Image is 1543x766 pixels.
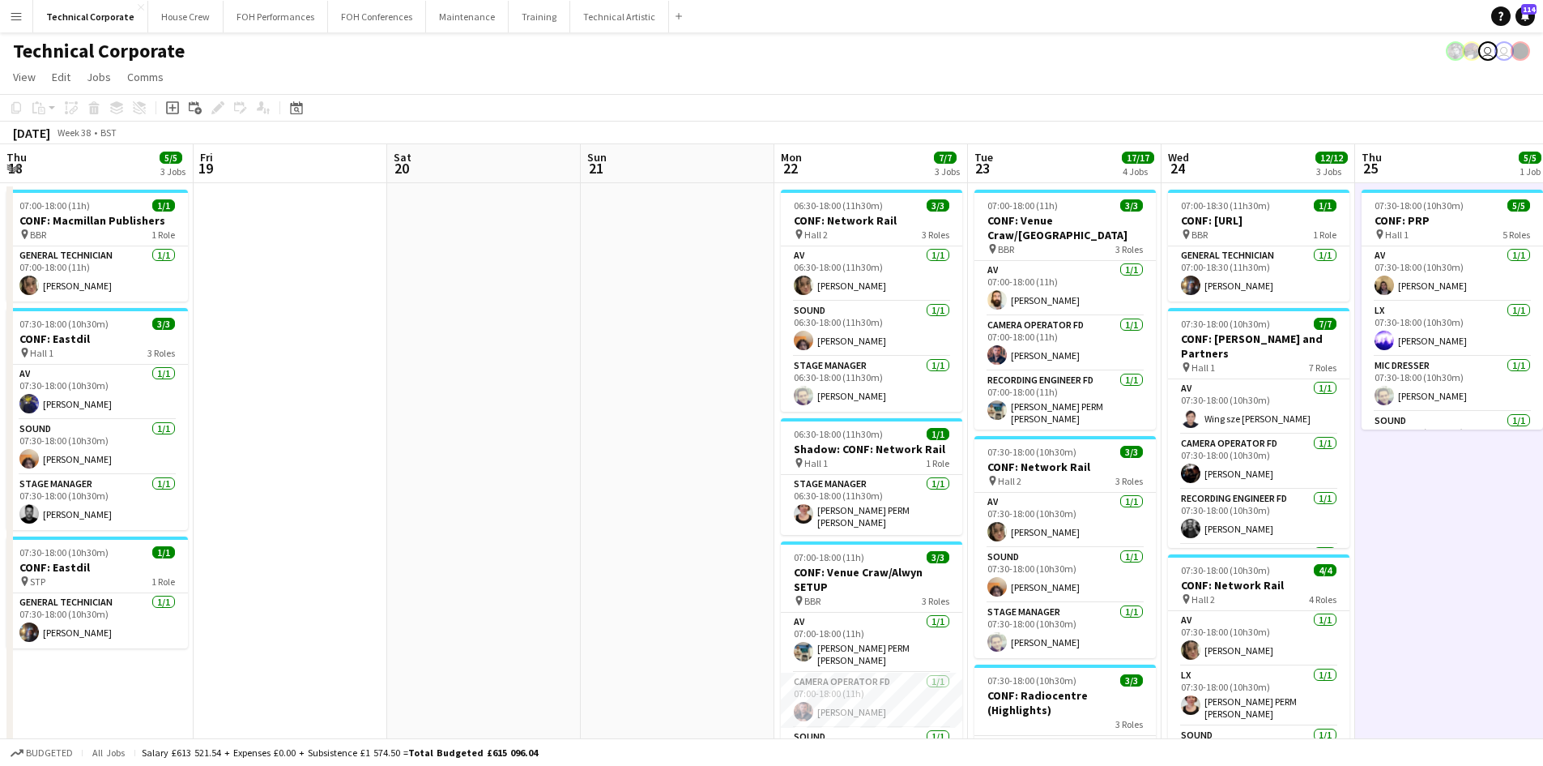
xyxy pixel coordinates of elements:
[974,190,1156,430] app-job-card: 07:00-18:00 (11h)3/3CONF: Venue Craw/[GEOGRAPHIC_DATA] BBR3 RolesAV1/107:00-18:00 (11h)[PERSON_NA...
[1168,578,1349,593] h3: CONF: Network Rail
[328,1,426,32] button: FOH Conferences
[1191,229,1208,241] span: BBR
[391,159,411,178] span: 20
[6,66,42,88] a: View
[8,744,75,762] button: Budgeted
[1120,446,1143,458] span: 3/3
[998,243,1014,255] span: BBR
[6,560,188,575] h3: CONF: Eastdil
[200,150,213,165] span: Fri
[19,199,90,212] span: 07:00-18:00 (11h)
[1168,213,1349,228] h3: CONF: [URL]
[1168,150,1189,165] span: Wed
[1166,159,1189,178] span: 24
[927,551,949,563] span: 3/3
[1314,564,1336,576] span: 4/4
[781,150,802,165] span: Mon
[80,66,117,88] a: Jobs
[151,229,175,241] span: 1 Role
[1309,593,1336,606] span: 4 Roles
[6,365,188,420] app-card-role: AV1/107:30-18:00 (10h30m)[PERSON_NAME]
[804,229,828,241] span: Hall 2
[198,159,213,178] span: 19
[224,1,328,32] button: FOH Performances
[160,152,182,164] span: 5/5
[152,318,175,330] span: 3/3
[974,261,1156,316] app-card-role: AV1/107:00-18:00 (11h)[PERSON_NAME]
[987,446,1076,458] span: 07:30-18:00 (10h30m)
[1314,318,1336,330] span: 7/7
[804,595,821,607] span: BBR
[6,537,188,648] app-job-card: 07:30-18:00 (10h30m)1/1CONF: Eastdil STP1 RoleGeneral Technician1/107:30-18:00 (10h30m)[PERSON_NAME]
[26,747,73,759] span: Budgeted
[1519,152,1541,164] span: 5/5
[152,199,175,212] span: 1/1
[974,213,1156,242] h3: CONF: Venue Craw/[GEOGRAPHIC_DATA]
[6,308,188,530] app-job-card: 07:30-18:00 (10h30m)3/3CONF: Eastdil Hall 13 RolesAV1/107:30-18:00 (10h30m)[PERSON_NAME]Sound1/10...
[147,347,175,359] span: 3 Roles
[570,1,669,32] button: Technical Artistic
[1309,362,1336,374] span: 7 Roles
[1362,357,1543,412] app-card-role: Mic Dresser1/107:30-18:00 (10h30m)[PERSON_NAME]
[781,613,962,673] app-card-role: AV1/107:00-18:00 (11h)[PERSON_NAME] PERM [PERSON_NAME]
[33,1,148,32] button: Technical Corporate
[794,428,883,440] span: 06:30-18:00 (11h30m)
[998,475,1021,487] span: Hall 2
[974,316,1156,371] app-card-role: Camera Operator FD1/107:00-18:00 (11h)[PERSON_NAME]
[6,150,27,165] span: Thu
[52,70,70,84] span: Edit
[804,457,828,469] span: Hall 1
[974,603,1156,658] app-card-role: Stage Manager1/107:30-18:00 (10h30m)[PERSON_NAME]
[19,318,109,330] span: 07:30-18:00 (10h30m)
[1191,593,1215,606] span: Hall 2
[1122,152,1154,164] span: 17/17
[794,199,883,212] span: 06:30-18:00 (11h30m)
[922,229,949,241] span: 3 Roles
[1313,229,1336,241] span: 1 Role
[987,199,1058,212] span: 07:00-18:00 (11h)
[89,747,128,759] span: All jobs
[778,159,802,178] span: 22
[151,576,175,588] span: 1 Role
[1359,159,1382,178] span: 25
[13,39,185,63] h1: Technical Corporate
[30,576,45,588] span: STP
[1362,190,1543,430] app-job-card: 07:30-18:00 (10h30m)5/5CONF: PRP Hall 15 RolesAV1/107:30-18:00 (10h30m)[PERSON_NAME]LX1/107:30-18...
[1362,412,1543,472] app-card-role: Sound1/107:30-18:00 (10h30m)
[1168,490,1349,545] app-card-role: Recording Engineer FD1/107:30-18:00 (10h30m)[PERSON_NAME]
[781,213,962,228] h3: CONF: Network Rail
[587,150,607,165] span: Sun
[19,546,109,558] span: 07:30-18:00 (10h30m)
[1314,199,1336,212] span: 1/1
[781,246,962,302] app-card-role: AV1/106:30-18:00 (11h30m)[PERSON_NAME]
[1316,165,1347,178] div: 3 Jobs
[1181,564,1270,576] span: 07:30-18:00 (10h30m)
[1520,165,1541,178] div: 1 Job
[1168,308,1349,548] div: 07:30-18:00 (10h30m)7/7CONF: [PERSON_NAME] and Partners Hall 17 RolesAV1/107:30-18:00 (10h30m)Win...
[1168,434,1349,490] app-card-role: Camera Operator FD1/107:30-18:00 (10h30m)[PERSON_NAME]
[148,1,224,32] button: House Crew
[127,70,164,84] span: Comms
[1168,332,1349,361] h3: CONF: [PERSON_NAME] and Partners
[934,152,957,164] span: 7/7
[781,418,962,535] app-job-card: 06:30-18:00 (11h30m)1/1Shadow: CONF: Network Rail Hall 11 RoleStage Manager1/106:30-18:00 (11h30m...
[1120,199,1143,212] span: 3/3
[794,551,864,563] span: 07:00-18:00 (11h)
[1168,246,1349,302] app-card-role: General Technician1/107:00-18:30 (11h30m)[PERSON_NAME]
[1168,611,1349,666] app-card-role: AV1/107:30-18:00 (10h30m)[PERSON_NAME]
[926,457,949,469] span: 1 Role
[781,565,962,594] h3: CONF: Venue Craw/Alwyn SETUP
[1115,475,1143,487] span: 3 Roles
[6,213,188,228] h3: CONF: Macmillan Publishers
[6,190,188,302] div: 07:00-18:00 (11h)1/1CONF: Macmillan Publishers BBR1 RoleGeneral Technician1/107:00-18:00 (11h)[PE...
[781,475,962,535] app-card-role: Stage Manager1/106:30-18:00 (11h30m)[PERSON_NAME] PERM [PERSON_NAME]
[6,420,188,475] app-card-role: Sound1/107:30-18:00 (10h30m)[PERSON_NAME]
[13,70,36,84] span: View
[972,159,993,178] span: 23
[927,428,949,440] span: 1/1
[974,150,993,165] span: Tue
